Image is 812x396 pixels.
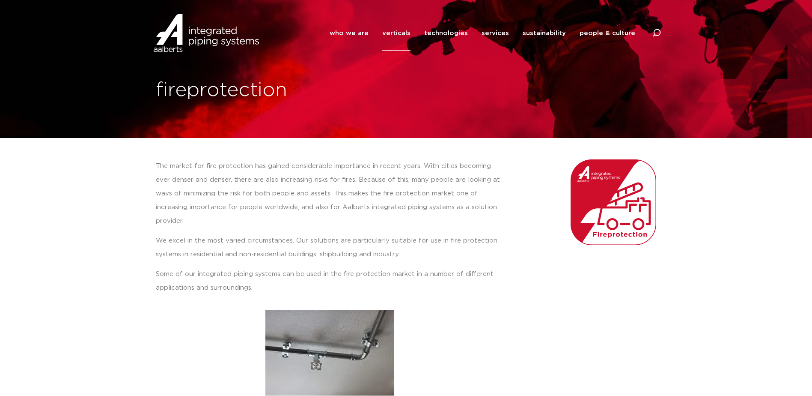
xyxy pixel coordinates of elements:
[156,159,504,228] p: The market for fire protection has gained considerable importance in recent years. With cities be...
[424,16,468,51] a: technologies
[156,77,402,104] h1: fireprotection
[330,16,635,51] nav: Menu
[382,16,410,51] a: verticals
[482,16,509,51] a: services
[156,267,504,295] p: Some of our integrated piping systems can be used in the fire protection market in a number of di...
[580,16,635,51] a: people & culture
[523,16,566,51] a: sustainability
[571,159,656,245] img: Aalberts_IPS_icon_fireprotection_rgb
[156,234,504,261] p: We excel in the most varied circumstances. Our solutions are particularly suitable for use in fir...
[330,16,369,51] a: who we are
